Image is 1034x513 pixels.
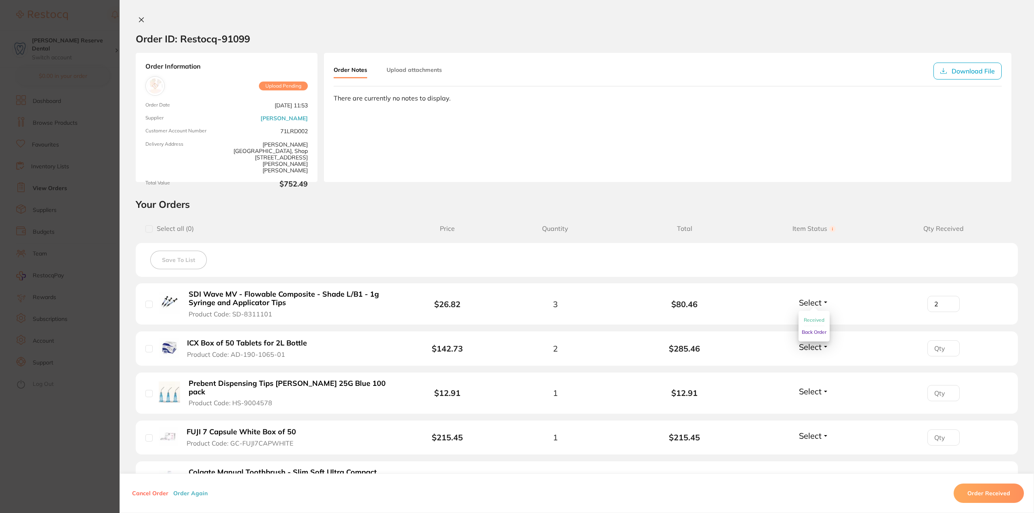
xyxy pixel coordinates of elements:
[797,431,831,441] button: Select
[259,82,308,90] span: Upload Pending
[927,296,960,312] input: Qty
[150,251,207,269] button: Save To List
[187,440,293,447] span: Product Code: GC-FUJI7CAPWHITE
[797,386,831,396] button: Select
[749,225,878,232] span: Item Status
[159,292,180,314] img: SDI Wave MV - Flowable Composite - Shade L/B1 - 1g Syringe and Applicator Tips
[145,128,223,134] span: Customer Account Number
[802,326,826,338] button: Back Order
[879,225,1008,232] span: Qty Received
[927,340,960,356] input: Qty
[185,339,315,358] button: ICX Box of 50 Tablets for 2L Bottle Product Code: AD-190-1065-01
[797,297,831,308] button: Select
[799,297,822,308] span: Select
[187,428,296,436] b: FUJI 7 Capsule White Box of 50
[797,342,831,352] button: Select
[434,388,460,398] b: $12.91
[159,381,180,403] img: Prebent Dispensing Tips HENRY SCHEIN 25G Blue 100 pack
[230,128,308,134] span: 71LRD002
[186,379,392,407] button: Prebent Dispensing Tips [PERSON_NAME] 25G Blue 100 pack Product Code: HS-9004578
[189,290,390,307] b: SDI Wave MV - Flowable Composite - Shade L/B1 - 1g Syringe and Applicator Tips
[620,433,749,442] b: $215.45
[933,63,1002,80] button: Download File
[189,399,272,406] span: Product Code: HS-9004578
[153,225,194,232] span: Select all ( 0 )
[159,470,180,492] img: Colgate Manual Toothbrush - Slim Soft Ultra Compact Head, 12-Pack
[187,351,285,358] span: Product Code: AD-190-1065-01
[954,484,1024,503] button: Order Received
[620,388,749,398] b: $12.91
[189,468,390,485] b: Colgate Manual Toothbrush - Slim Soft Ultra Compact Head, 12-Pack
[334,94,1002,102] div: There are currently no notes to display.
[147,78,163,94] img: Henry Schein Halas
[927,429,960,446] input: Qty
[804,317,824,323] span: Received
[404,225,491,232] span: Price
[804,314,824,327] button: Received
[799,342,822,352] span: Select
[387,63,442,77] button: Upload attachments
[230,141,308,174] span: [PERSON_NAME][GEOGRAPHIC_DATA], Shop [STREET_ADDRESS][PERSON_NAME][PERSON_NAME]
[159,427,178,446] img: FUJI 7 Capsule White Box of 50
[927,385,960,401] input: Qty
[620,225,749,232] span: Total
[802,329,826,335] span: Back Order
[620,299,749,309] b: $80.46
[159,338,179,358] img: ICX Box of 50 Tablets for 2L Bottle
[553,433,558,442] span: 1
[186,468,392,496] button: Colgate Manual Toothbrush - Slim Soft Ultra Compact Head, 12-Pack Product Code: CG-1223903
[145,102,223,109] span: Order Date
[189,379,390,396] b: Prebent Dispensing Tips [PERSON_NAME] 25G Blue 100 pack
[553,388,558,398] span: 1
[553,344,558,353] span: 2
[799,431,822,441] span: Select
[261,115,308,121] a: [PERSON_NAME]
[187,339,307,348] b: ICX Box of 50 Tablets for 2L Bottle
[230,102,308,109] span: [DATE] 11:53
[145,180,223,188] span: Total Value
[553,299,558,309] span: 3
[145,115,223,121] span: Supplier
[171,490,210,497] button: Order Again
[434,299,460,309] b: $26.82
[230,180,308,188] b: $752.49
[799,386,822,396] span: Select
[184,427,305,447] button: FUJI 7 Capsule White Box of 50 Product Code: GC-FUJI7CAPWHITE
[490,225,620,232] span: Quantity
[620,344,749,353] b: $285.46
[145,141,223,174] span: Delivery Address
[136,33,250,45] h2: Order ID: Restocq- 91099
[186,290,392,318] button: SDI Wave MV - Flowable Composite - Shade L/B1 - 1g Syringe and Applicator Tips Product Code: SD-8...
[432,343,463,354] b: $142.73
[136,198,1018,210] h2: Your Orders
[334,63,367,78] button: Order Notes
[130,490,171,497] button: Cancel Order
[432,432,463,442] b: $215.45
[145,63,308,70] strong: Order Information
[189,310,272,318] span: Product Code: SD-8311101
